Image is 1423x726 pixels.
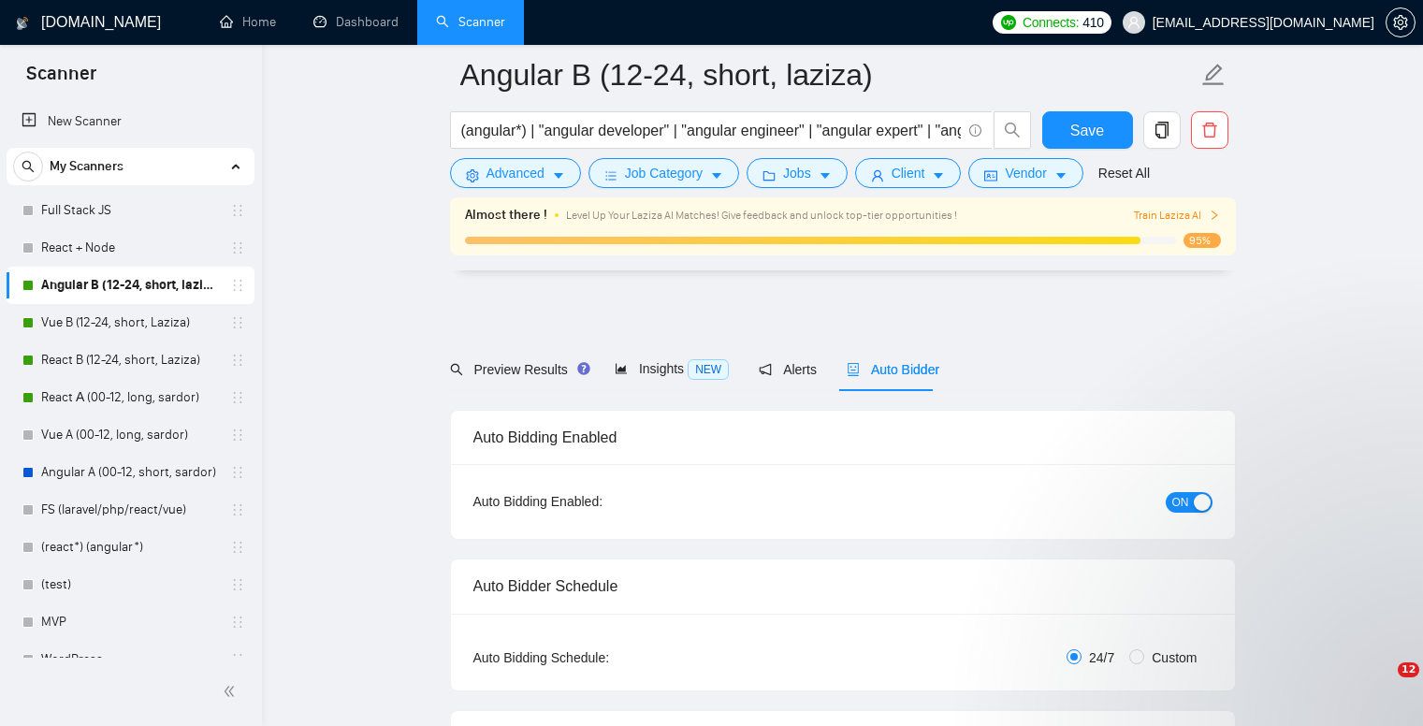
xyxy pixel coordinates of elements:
button: Save [1042,111,1133,149]
span: holder [230,615,245,630]
span: holder [230,315,245,330]
a: WordPress [41,641,219,678]
a: New Scanner [22,103,240,140]
span: caret-down [552,168,565,182]
button: setting [1386,7,1416,37]
span: 12 [1398,662,1419,677]
a: Full Stack JS [41,192,219,229]
span: Insights [615,361,729,376]
span: caret-down [932,168,945,182]
span: Auto Bidder [847,362,939,377]
span: holder [230,502,245,517]
button: search [994,111,1031,149]
span: caret-down [710,168,723,182]
div: Tooltip anchor [575,360,592,377]
img: upwork-logo.png [1001,15,1016,30]
span: robot [847,363,860,376]
a: homeHome [220,14,276,30]
span: Advanced [486,163,545,183]
span: edit [1201,63,1226,87]
span: ON [1172,492,1189,513]
span: bars [604,168,617,182]
span: 410 [1082,12,1103,33]
span: Level Up Your Laziza AI Matches! Give feedback and unlock top-tier opportunities ! [566,209,957,222]
a: Vue A (00-12, long, sardor) [41,416,219,454]
button: folderJobscaret-down [747,158,848,188]
span: holder [230,428,245,443]
span: Client [892,163,925,183]
a: Vue B (12-24, short, Laziza) [41,304,219,341]
div: Auto Bidding Enabled: [473,491,719,512]
span: caret-down [1054,168,1067,182]
span: NEW [688,359,729,380]
input: Search Freelance Jobs... [461,119,961,142]
a: dashboardDashboard [313,14,399,30]
button: Train Laziza AI [1134,207,1220,225]
span: Scanner [11,60,111,99]
span: holder [230,577,245,592]
span: Preview Results [450,362,585,377]
span: holder [230,240,245,255]
span: My Scanners [50,148,123,185]
span: delete [1192,122,1227,138]
div: Auto Bidder Schedule [473,559,1212,613]
span: holder [230,540,245,555]
li: New Scanner [7,103,254,140]
button: idcardVendorcaret-down [968,158,1082,188]
span: Jobs [783,163,811,183]
span: search [995,122,1030,138]
span: user [1127,16,1140,29]
span: folder [762,168,776,182]
a: Angular B (12-24, short, laziza) [41,267,219,304]
button: settingAdvancedcaret-down [450,158,581,188]
span: holder [230,652,245,667]
span: 95% [1183,233,1221,248]
span: info-circle [969,124,981,137]
span: holder [230,353,245,368]
span: setting [1387,15,1415,30]
span: search [450,363,463,376]
span: holder [230,203,245,218]
input: Scanner name... [460,51,1198,98]
span: right [1209,210,1220,221]
button: search [13,152,43,181]
a: MVP [41,603,219,641]
a: FS (laravel/php/react/vue) [41,491,219,529]
span: Job Category [625,163,703,183]
span: notification [759,363,772,376]
span: holder [230,465,245,480]
span: area-chart [615,362,628,375]
span: double-left [223,682,241,701]
iframe: Intercom live chat [1359,662,1404,707]
span: Save [1070,119,1104,142]
span: Alerts [759,362,817,377]
span: search [14,160,42,173]
span: idcard [984,168,997,182]
a: (test) [41,566,219,603]
a: React + Node [41,229,219,267]
button: userClientcaret-down [855,158,962,188]
a: Angular A (00-12, short, sardor) [41,454,219,491]
a: (react*) (angular*) [41,529,219,566]
span: setting [466,168,479,182]
a: Reset All [1098,163,1150,183]
span: copy [1144,122,1180,138]
div: Auto Bidding Enabled [473,411,1212,464]
button: barsJob Categorycaret-down [588,158,739,188]
div: Auto Bidding Schedule: [473,647,719,668]
span: Vendor [1005,163,1046,183]
a: setting [1386,15,1416,30]
button: copy [1143,111,1181,149]
span: Almost there ! [465,205,547,225]
a: searchScanner [436,14,505,30]
span: Connects: [1023,12,1079,33]
a: React А (00-12, long, sardor) [41,379,219,416]
button: delete [1191,111,1228,149]
span: user [871,168,884,182]
a: React B (12-24, short, Laziza) [41,341,219,379]
span: holder [230,390,245,405]
span: caret-down [819,168,832,182]
img: logo [16,8,29,38]
span: holder [230,278,245,293]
